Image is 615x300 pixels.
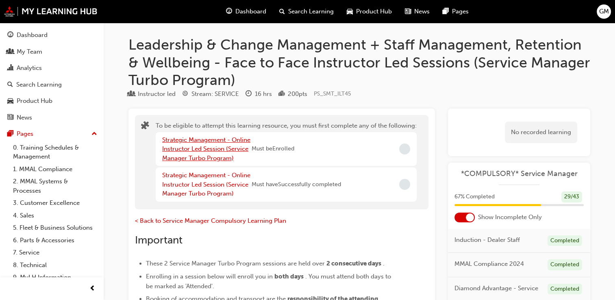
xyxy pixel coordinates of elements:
[452,7,469,16] span: Pages
[3,44,100,59] a: My Team
[599,7,609,16] span: GM
[356,7,392,16] span: Product Hub
[454,192,495,202] span: 67 % Completed
[135,234,183,246] span: Important
[548,235,582,246] div: Completed
[3,110,100,125] a: News
[548,259,582,270] div: Completed
[399,143,410,154] span: Incomplete
[138,89,176,99] div: Instructor led
[288,89,307,99] div: 200 pts
[7,65,13,72] span: chart-icon
[10,175,100,197] a: 2. MMAL Systems & Processes
[246,91,252,98] span: clock-icon
[16,80,62,89] div: Search Learning
[274,273,304,280] span: both days
[347,7,353,17] span: car-icon
[17,113,32,122] div: News
[10,234,100,247] a: 6. Parts & Accessories
[340,3,398,20] a: car-iconProduct Hub
[146,260,325,267] span: These 2 Service Manager Turbo Program sessions are held over
[3,26,100,126] button: DashboardMy TeamAnalyticsSearch LearningProduct HubNews
[548,284,582,295] div: Completed
[414,7,430,16] span: News
[17,96,52,106] div: Product Hub
[91,129,97,139] span: up-icon
[278,91,285,98] span: podium-icon
[561,191,582,202] div: 29 / 43
[3,126,100,141] button: Pages
[235,7,266,16] span: Dashboard
[156,121,417,203] div: To be eligible to attempt this learning resource, you must first complete any of the following:
[10,141,100,163] a: 0. Training Schedules & Management
[162,172,250,197] a: Strategic Management - Online Instructor Led Session (Service Manager Turbo Program)
[288,7,334,16] span: Search Learning
[405,7,411,17] span: news-icon
[399,179,410,190] span: Incomplete
[219,3,273,20] a: guage-iconDashboard
[7,32,13,39] span: guage-icon
[146,273,393,290] span: . You must attend both days to be marked as 'Attended'.
[3,93,100,109] a: Product Hub
[454,259,524,269] span: MMAL Compliance 2024
[135,217,286,224] a: < Back to Service Manager Compulsory Learning Plan
[454,169,584,178] a: *COMPULSORY* Service Manager
[17,47,42,57] div: My Team
[255,89,272,99] div: 16 hrs
[7,114,13,122] span: news-icon
[10,246,100,259] a: 7. Service
[3,77,100,92] a: Search Learning
[443,7,449,17] span: pages-icon
[226,7,232,17] span: guage-icon
[4,6,98,17] img: mmal
[10,209,100,222] a: 4. Sales
[326,260,381,267] span: 2 consecutive days
[10,163,100,176] a: 1. MMAL Compliance
[3,61,100,76] a: Analytics
[10,197,100,209] a: 3. Customer Excellence
[246,89,272,99] div: Duration
[141,122,149,131] span: puzzle-icon
[128,91,135,98] span: learningResourceType_INSTRUCTOR_LED-icon
[597,4,611,19] button: GM
[252,180,341,189] span: Must have Successfully completed
[505,122,577,143] div: No recorded learning
[252,144,294,154] span: Must be Enrolled
[7,81,13,89] span: search-icon
[454,284,538,293] span: Diamond Advantage - Service
[7,98,13,105] span: car-icon
[162,136,250,162] a: Strategic Management - Online Instructor Led Session (Service Manager Turbo Program)
[182,89,239,99] div: Stream
[191,89,239,99] div: Stream: SERVICE
[10,259,100,272] a: 8. Technical
[398,3,436,20] a: news-iconNews
[7,130,13,138] span: pages-icon
[146,273,273,280] span: Enrolling in a session below will enroll you in
[279,7,285,17] span: search-icon
[128,36,590,89] h1: Leadership & Change Management + Staff Management, Retention & Wellbeing - Face to Face Instructo...
[17,30,48,40] div: Dashboard
[383,260,385,267] span: .
[3,28,100,43] a: Dashboard
[182,91,188,98] span: target-icon
[454,235,520,245] span: Induction - Dealer Staff
[273,3,340,20] a: search-iconSearch Learning
[128,89,176,99] div: Type
[10,271,100,284] a: 9. MyLH Information
[89,284,96,294] span: prev-icon
[10,222,100,234] a: 5. Fleet & Business Solutions
[17,129,33,139] div: Pages
[7,48,13,56] span: people-icon
[436,3,475,20] a: pages-iconPages
[278,89,307,99] div: Points
[314,90,351,97] span: Learning resource code
[478,213,542,222] span: Show Incomplete Only
[17,63,42,73] div: Analytics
